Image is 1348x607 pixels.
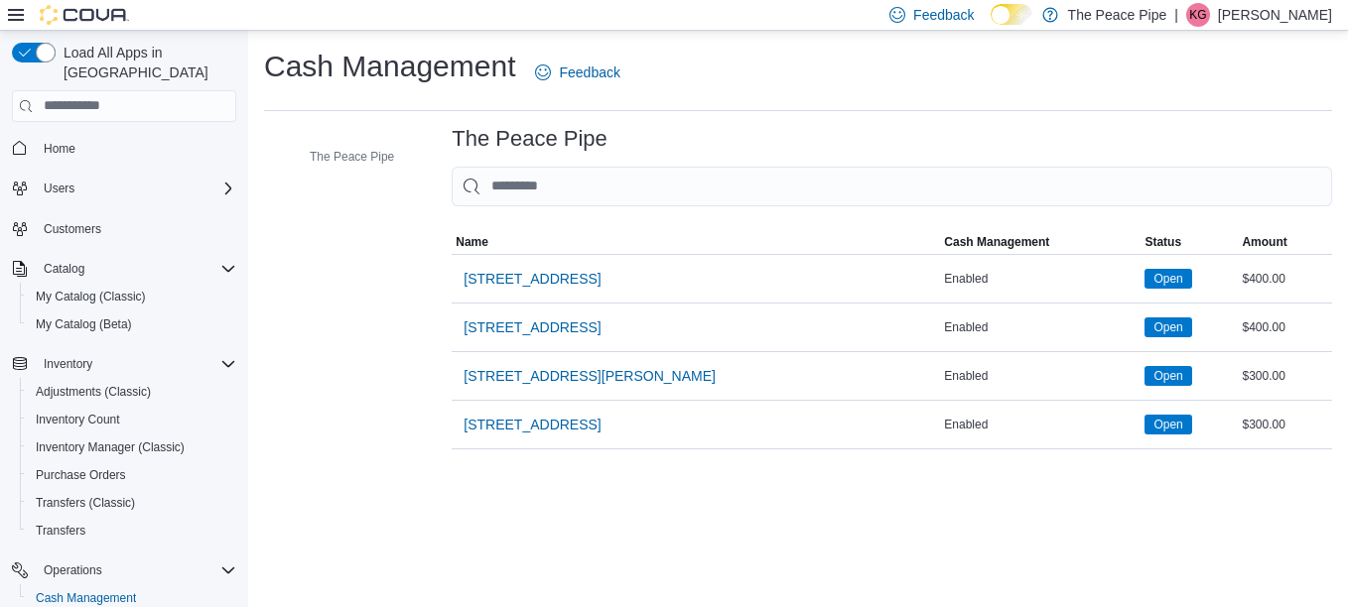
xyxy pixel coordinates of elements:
[1238,267,1332,291] div: $400.00
[310,149,394,165] span: The Peace Pipe
[36,177,82,200] button: Users
[36,136,236,161] span: Home
[28,463,134,487] a: Purchase Orders
[36,495,135,511] span: Transfers (Classic)
[944,234,1049,250] span: Cash Management
[456,234,488,250] span: Name
[36,384,151,400] span: Adjustments (Classic)
[1174,3,1178,27] p: |
[28,285,236,308] span: My Catalog (Classic)
[28,491,143,515] a: Transfers (Classic)
[28,285,154,308] a: My Catalog (Classic)
[940,267,1141,291] div: Enabled
[456,405,608,444] button: [STREET_ADDRESS]
[36,177,236,200] span: Users
[4,556,244,584] button: Operations
[28,519,93,543] a: Transfers
[28,491,236,515] span: Transfers (Classic)
[1238,364,1332,388] div: $300.00
[282,145,402,169] button: The Peace Pipe
[4,175,244,202] button: Users
[44,356,92,372] span: Inventory
[4,255,244,283] button: Catalog
[28,435,193,459] a: Inventory Manager (Classic)
[4,134,244,163] button: Home
[1218,3,1332,27] p: [PERSON_NAME]
[456,259,608,299] button: [STREET_ADDRESS]
[44,141,75,157] span: Home
[36,216,236,241] span: Customers
[456,356,724,396] button: [STREET_ADDRESS][PERSON_NAME]
[20,433,244,461] button: Inventory Manager (Classic)
[44,261,84,277] span: Catalog
[1238,413,1332,436] div: $300.00
[1153,318,1182,336] span: Open
[1145,415,1191,434] span: Open
[36,137,83,161] a: Home
[36,352,236,376] span: Inventory
[1153,416,1182,433] span: Open
[28,312,236,336] span: My Catalog (Beta)
[20,310,244,338] button: My Catalog (Beta)
[4,214,244,243] button: Customers
[36,352,100,376] button: Inventory
[40,5,129,25] img: Cova
[452,230,940,254] button: Name
[1145,366,1191,386] span: Open
[44,181,74,196] span: Users
[36,439,185,455] span: Inventory Manager (Classic)
[940,364,1141,388] div: Enabled
[1145,269,1191,289] span: Open
[36,558,236,582] span: Operations
[28,408,128,431] a: Inventory Count
[1189,3,1206,27] span: KG
[1153,367,1182,385] span: Open
[1242,234,1286,250] span: Amount
[464,366,716,386] span: [STREET_ADDRESS][PERSON_NAME]
[452,127,607,151] h3: The Peace Pipe
[464,269,601,289] span: [STREET_ADDRESS]
[28,408,236,431] span: Inventory Count
[1145,234,1181,250] span: Status
[28,312,140,336] a: My Catalog (Beta)
[20,406,244,433] button: Inventory Count
[28,380,159,404] a: Adjustments (Classic)
[1145,317,1191,337] span: Open
[464,415,601,434] span: [STREET_ADDRESS]
[1186,3,1210,27] div: Katie Gordon
[1068,3,1167,27] p: The Peace Pipe
[940,413,1141,436] div: Enabled
[36,590,136,606] span: Cash Management
[36,217,109,241] a: Customers
[20,489,244,517] button: Transfers (Classic)
[4,350,244,378] button: Inventory
[991,25,992,26] span: Dark Mode
[36,467,126,483] span: Purchase Orders
[28,435,236,459] span: Inventory Manager (Classic)
[1238,315,1332,339] div: $400.00
[913,5,974,25] span: Feedback
[36,558,110,582] button: Operations
[940,230,1141,254] button: Cash Management
[264,47,515,86] h1: Cash Management
[20,378,244,406] button: Adjustments (Classic)
[20,517,244,545] button: Transfers
[527,53,627,92] a: Feedback
[456,307,608,347] button: [STREET_ADDRESS]
[36,289,146,304] span: My Catalog (Classic)
[940,315,1141,339] div: Enabled
[1153,270,1182,288] span: Open
[1141,230,1238,254] button: Status
[464,317,601,337] span: [STREET_ADDRESS]
[991,4,1032,25] input: Dark Mode
[36,412,120,427] span: Inventory Count
[56,43,236,82] span: Load All Apps in [GEOGRAPHIC_DATA]
[44,562,102,578] span: Operations
[28,463,236,487] span: Purchase Orders
[36,257,236,281] span: Catalog
[20,283,244,310] button: My Catalog (Classic)
[44,221,101,237] span: Customers
[28,380,236,404] span: Adjustments (Classic)
[1238,230,1332,254] button: Amount
[36,257,92,281] button: Catalog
